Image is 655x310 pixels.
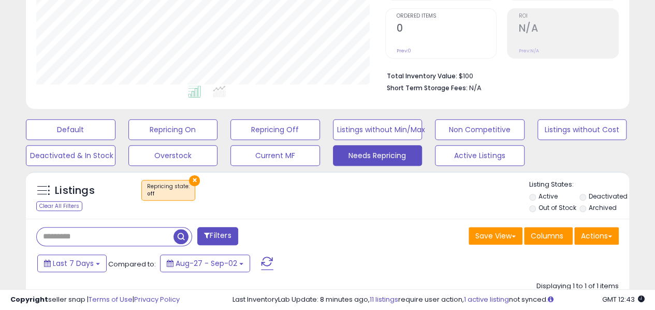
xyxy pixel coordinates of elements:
[387,69,611,81] li: $100
[230,145,320,166] button: Current MF
[189,175,200,186] button: ×
[108,259,156,269] span: Compared to:
[197,227,238,245] button: Filters
[10,295,180,305] div: seller snap | |
[26,145,115,166] button: Deactivated & In Stock
[26,119,115,140] button: Default
[589,203,617,212] label: Archived
[147,182,190,198] span: Repricing state :
[524,227,573,245] button: Columns
[128,119,218,140] button: Repricing On
[36,201,82,211] div: Clear All Filters
[37,255,107,272] button: Last 7 Days
[537,119,627,140] button: Listings without Cost
[518,22,618,36] h2: N/A
[55,184,95,198] h5: Listings
[574,227,619,245] button: Actions
[230,119,320,140] button: Repricing Off
[53,258,94,269] span: Last 7 Days
[397,13,497,19] span: Ordered Items
[518,48,538,54] small: Prev: N/A
[176,258,237,269] span: Aug-27 - Sep-02
[602,294,645,304] span: 2025-09-11 12:43 GMT
[128,145,218,166] button: Overstock
[529,180,629,190] p: Listing States:
[518,13,618,19] span: ROI
[333,145,423,166] button: Needs Repricing
[469,227,522,245] button: Save View
[531,231,563,241] span: Columns
[387,72,457,80] b: Total Inventory Value:
[435,119,525,140] button: Non Competitive
[89,294,133,304] a: Terms of Use
[333,119,423,140] button: Listings without Min/Max
[134,294,180,304] a: Privacy Policy
[232,295,645,305] div: Last InventoryLab Update: 8 minutes ago, require user action, not synced.
[538,192,557,201] label: Active
[10,294,48,304] strong: Copyright
[160,255,250,272] button: Aug-27 - Sep-02
[464,294,509,304] a: 1 active listing
[397,48,411,54] small: Prev: 0
[370,294,398,304] a: 11 listings
[147,190,190,198] div: off
[435,145,525,166] button: Active Listings
[536,281,619,291] div: Displaying 1 to 1 of 1 items
[387,83,468,92] b: Short Term Storage Fees:
[538,203,576,212] label: Out of Stock
[589,192,628,201] label: Deactivated
[469,83,482,93] span: N/A
[397,22,497,36] h2: 0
